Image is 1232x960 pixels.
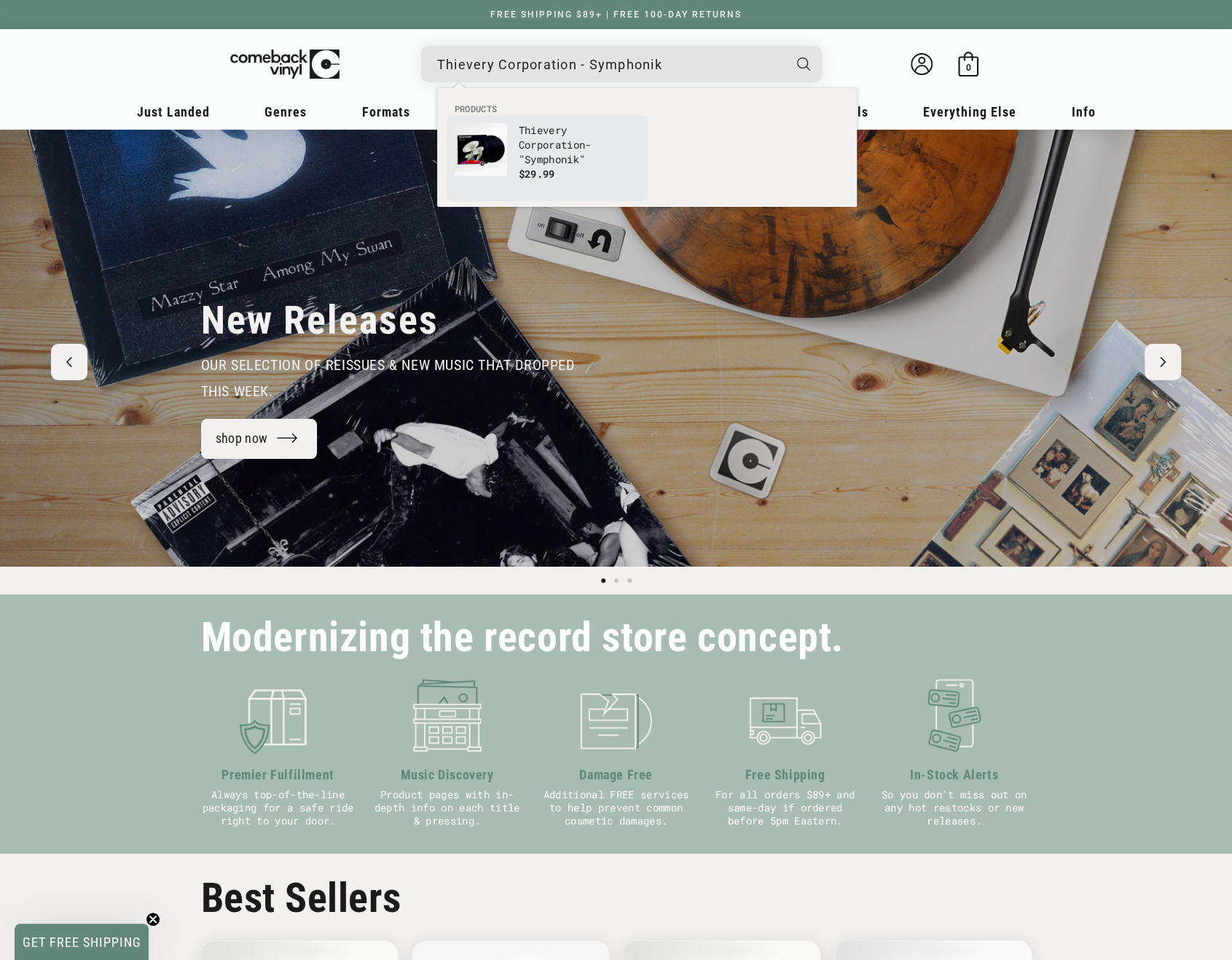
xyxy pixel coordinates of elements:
div: Search [421,46,822,82]
button: Next slide [1145,344,1181,380]
span: $29.99 [519,167,555,181]
button: Search [784,46,823,82]
button: Previous slide [51,344,87,380]
h2: Modernizing the record store concept. [201,621,844,655]
input: When autocomplete results are available use up and down arrows to review and enter to select [437,50,782,79]
b: Symphonik [525,152,579,166]
img: Thievery Corporation - "Symphonik" [455,123,507,176]
span: Everything Else [923,104,1016,119]
a: FREE SHIPPING $89+ | FREE 100-DAY RETURNS [476,9,756,20]
div: GET FREE SHIPPINGClose teaser [15,924,149,960]
p: Always top-of-the-line packaging for a safe ride right to your door. [201,788,356,827]
a: Thievery Corporation - "Symphonik" Thievery Corporation- "Symphonik" $29.99 [455,123,640,193]
p: For all orders $89+ and same-day if ordered before 5pm Eastern. [708,788,863,827]
button: Load slide 1 of 3 [597,574,610,587]
b: Thievery [519,123,568,137]
span: 0 [965,62,970,73]
b: Corporation [519,138,586,152]
p: Additional FREE services to help prevent common cosmetic damages. [539,788,694,827]
span: Formats [362,104,410,119]
a: shop now [201,419,318,459]
span: Just Landed [137,104,210,119]
h3: Premier Fulfillment [201,765,356,784]
li: Products [447,103,847,116]
span: our selection of reissues & new music that dropped this week. [201,356,575,400]
button: Load slide 2 of 3 [610,574,623,587]
span: Genres [264,104,307,119]
h2: Best Sellers [201,874,1032,922]
button: Close teaser [146,912,160,926]
div: Products [437,88,857,207]
h3: Music Discovery [370,765,525,784]
li: products: Thievery Corporation - "Symphonik" [447,116,647,200]
button: Load slide 3 of 3 [623,574,636,587]
h3: Damage Free [539,765,694,784]
p: So you don't miss out on any hot restocks or new releases. [877,788,1032,827]
h2: New Releases [201,296,439,345]
h3: In-Stock Alerts [877,765,1032,784]
p: Product pages with in-depth info on each title & pressing. [370,788,525,827]
h3: Free Shipping [708,765,863,784]
span: Info [1072,104,1096,119]
span: GET FREE SHIPPING [23,935,141,950]
p: - " " [519,123,640,167]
